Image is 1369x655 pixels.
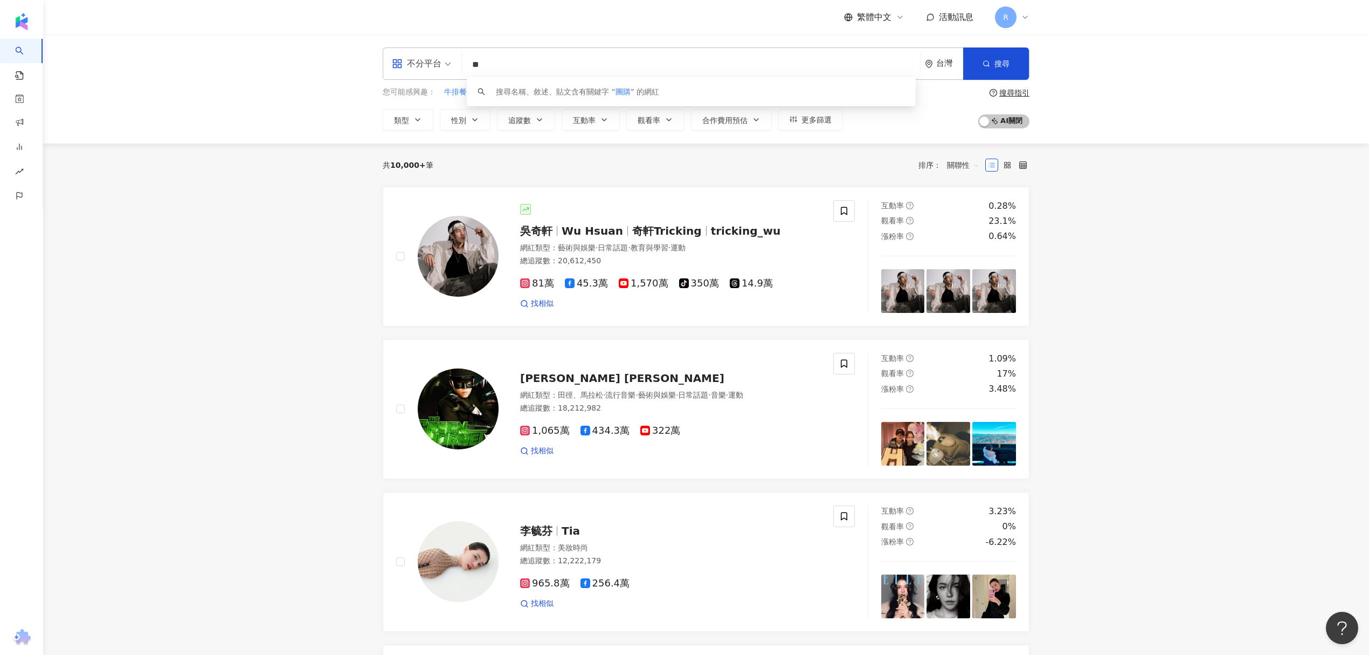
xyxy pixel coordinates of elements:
img: KOL Avatar [418,521,499,602]
div: 共 筆 [383,161,433,169]
span: · [708,391,710,399]
span: 漲粉率 [881,232,904,241]
span: 教育與學習 [631,243,668,252]
button: 搜尋 [963,47,1029,80]
span: R [1003,11,1008,23]
span: tricking_wu [711,224,781,237]
img: post-image [881,422,925,466]
span: question-circle [906,233,914,240]
span: 牛排餐廳 [444,87,474,98]
span: 吳奇軒 [520,224,552,237]
a: KOL Avatar[PERSON_NAME] [PERSON_NAME]網紅類型：田徑、馬拉松·流行音樂·藝術與娛樂·日常話題·音樂·運動總追蹤數：18,212,9821,065萬434.3萬... [383,339,1029,479]
button: 觀看率 [626,109,684,131]
span: · [676,391,678,399]
span: 1,570萬 [619,278,668,289]
span: 奇軒Tricking [632,224,702,237]
span: 您可能感興趣： [383,87,435,98]
span: · [628,243,630,252]
span: 找相似 [531,298,554,309]
img: post-image [927,269,970,313]
span: 漲粉率 [881,385,904,393]
span: [PERSON_NAME] [PERSON_NAME] [520,372,724,385]
div: 網紅類型 ： [520,390,820,401]
a: 找相似 [520,298,554,309]
span: · [596,243,598,252]
span: 合作費用預估 [702,116,748,125]
span: 團購 [616,87,631,96]
span: 運動 [728,391,743,399]
img: post-image [972,422,1016,466]
span: 性別 [451,116,466,125]
button: 性別 [440,109,490,131]
div: 3.23% [988,506,1016,517]
button: 合作費用預估 [691,109,772,131]
span: 美妝時尚 [558,543,588,552]
span: environment [925,60,933,68]
img: logo icon [13,13,30,30]
a: search [15,39,37,81]
span: question-circle [906,507,914,515]
a: 找相似 [520,598,554,609]
a: KOL Avatar李毓芬Tia網紅類型：美妝時尚總追蹤數：12,222,179965.8萬256.4萬找相似互動率question-circle3.23%觀看率question-circle0... [383,492,1029,632]
span: 10,000+ [390,161,426,169]
button: 互動率 [562,109,620,131]
span: 藝術與娛樂 [638,391,676,399]
span: 322萬 [640,425,680,436]
img: chrome extension [11,629,32,646]
span: 更多篩選 [801,115,832,124]
span: 音樂 [711,391,726,399]
span: question-circle [906,202,914,209]
span: 關聯性 [947,156,979,174]
span: 觀看率 [638,116,660,125]
span: 繁體中文 [857,11,891,23]
img: KOL Avatar [418,216,499,297]
div: 3.48% [988,383,1016,395]
button: 追蹤數 [497,109,555,131]
span: 互動率 [881,201,904,210]
iframe: Help Scout Beacon - Open [1326,612,1358,644]
div: 1.09% [988,353,1016,365]
div: 總追蹤數 ： 12,222,179 [520,556,820,567]
span: 觀看率 [881,522,904,531]
span: 日常話題 [598,243,628,252]
span: 1,065萬 [520,425,570,436]
span: question-circle [906,385,914,393]
span: · [635,391,638,399]
span: 活動訊息 [939,12,973,22]
div: 23.1% [988,215,1016,227]
div: 總追蹤數 ： 18,212,982 [520,403,820,414]
span: 類型 [394,116,409,125]
a: 找相似 [520,446,554,456]
span: Tia [562,524,580,537]
span: 李毓芬 [520,524,552,537]
span: 運動 [670,243,686,252]
div: 網紅類型 ： [520,543,820,554]
span: 350萬 [679,278,719,289]
span: 觀看率 [881,369,904,378]
span: 互動率 [573,116,596,125]
div: 17% [997,368,1016,380]
span: question-circle [906,538,914,545]
span: 256.4萬 [580,578,630,589]
img: post-image [927,575,970,618]
button: 更多篩選 [778,109,843,131]
span: 流行音樂 [605,391,635,399]
span: 45.3萬 [565,278,608,289]
span: 漲粉率 [881,537,904,546]
div: 排序： [918,156,985,174]
button: 類型 [383,109,433,131]
div: 0.28% [988,200,1016,212]
div: 網紅類型 ： [520,243,820,254]
span: 觀看率 [881,216,904,225]
span: 日常話題 [678,391,708,399]
span: · [668,243,670,252]
div: 總追蹤數 ： 20,612,450 [520,256,820,267]
a: KOL Avatar吳奇軒Wu Hsuan奇軒Trickingtricking_wu網紅類型：藝術與娛樂·日常話題·教育與學習·運動總追蹤數：20,612,45081萬45.3萬1,570萬35... [383,187,1029,326]
span: 田徑、馬拉松 [558,391,603,399]
img: KOL Avatar [418,369,499,449]
div: -6.22% [985,536,1016,548]
div: 台灣 [936,59,963,68]
span: question-circle [906,217,914,224]
span: 互動率 [881,354,904,363]
img: post-image [881,269,925,313]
